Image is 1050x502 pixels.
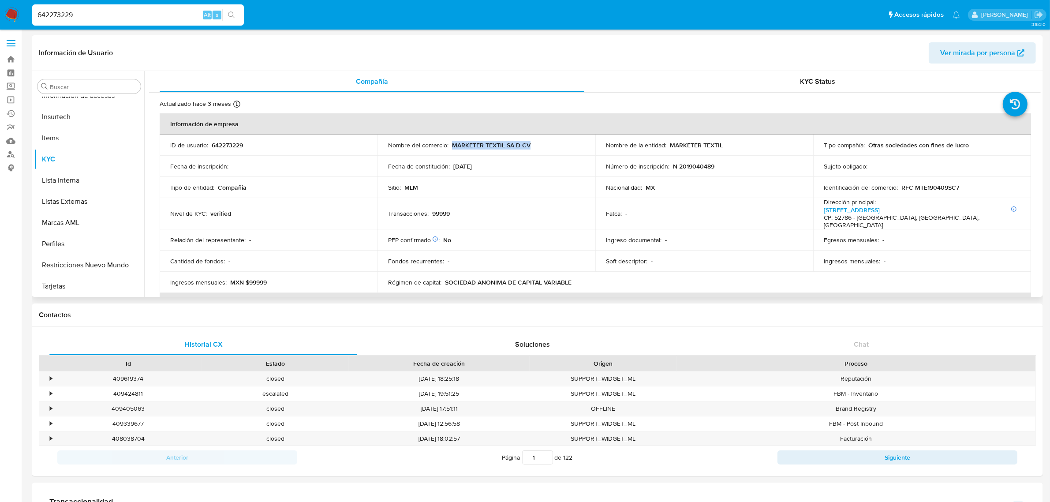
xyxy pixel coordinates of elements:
[388,162,450,170] p: Fecha de constitución :
[940,42,1015,64] span: Ver mirada por persona
[388,141,448,149] p: Nombre del comercio :
[349,431,530,446] div: [DATE] 18:02:57
[824,214,1017,229] h4: CP: 52786 - [GEOGRAPHIC_DATA], [GEOGRAPHIC_DATA], [GEOGRAPHIC_DATA]
[210,210,231,217] p: verified
[57,450,297,465] button: Anterior
[202,371,348,386] div: closed
[824,236,879,244] p: Egresos mensuales :
[34,127,144,149] button: Items
[564,453,573,462] span: 122
[50,420,52,428] div: •
[34,170,144,191] button: Lista Interna
[404,184,418,191] p: MLM
[355,359,523,368] div: Fecha de creación
[432,210,450,217] p: 99999
[871,162,873,170] p: -
[530,431,676,446] div: SUPPORT_WIDGET_ML
[625,210,627,217] p: -
[665,236,667,244] p: -
[854,339,869,349] span: Chat
[34,212,144,233] button: Marcas AML
[901,184,959,191] p: RFC MTE190409SC7
[34,233,144,255] button: Perfiles
[443,236,451,244] p: No
[39,49,113,57] h1: Información de Usuario
[208,359,342,368] div: Estado
[606,184,642,191] p: Nacionalidad :
[349,371,530,386] div: [DATE] 18:25:18
[216,11,218,19] span: s
[55,386,202,401] div: 409424811
[170,236,246,244] p: Relación del representante :
[824,206,880,214] a: [STREET_ADDRESS]
[894,10,944,19] span: Accesos rápidos
[388,184,401,191] p: Sitio :
[606,162,669,170] p: Número de inscripción :
[349,401,530,416] div: [DATE] 17:51:11
[824,184,898,191] p: Identificación del comercio :
[222,9,240,21] button: search-icon
[55,431,202,446] div: 408038704
[683,359,1029,368] div: Proceso
[502,450,573,465] span: Página de
[388,210,429,217] p: Transacciones :
[606,210,622,217] p: Fatca :
[824,141,865,149] p: Tipo compañía :
[530,401,676,416] div: OFFLINE
[34,106,144,127] button: Insurtech
[204,11,211,19] span: Alt
[606,257,647,265] p: Soft descriptor :
[777,450,1017,465] button: Siguiente
[170,278,227,286] p: Ingresos mensuales :
[55,371,202,386] div: 409619374
[929,42,1036,64] button: Ver mirada por persona
[884,257,886,265] p: -
[170,210,207,217] p: Nivel de KYC :
[824,257,880,265] p: Ingresos mensuales :
[953,11,960,19] a: Notificaciones
[676,431,1035,446] div: Facturación
[356,76,388,86] span: Compañía
[515,339,550,349] span: Soluciones
[160,113,1031,135] th: Información de empresa
[170,141,208,149] p: ID de usuario :
[34,276,144,297] button: Tarjetas
[202,401,348,416] div: closed
[800,76,836,86] span: KYC Status
[453,162,472,170] p: [DATE]
[452,141,531,149] p: MARKETER TEXTIL SA D CV
[232,162,234,170] p: -
[202,431,348,446] div: closed
[824,162,867,170] p: Sujeto obligado :
[530,386,676,401] div: SUPPORT_WIDGET_ML
[824,198,876,206] p: Dirección principal :
[536,359,670,368] div: Origen
[55,416,202,431] div: 409339677
[646,184,655,191] p: MX
[349,386,530,401] div: [DATE] 19:51:25
[50,435,52,443] div: •
[349,416,530,431] div: [DATE] 12:56:58
[50,83,137,91] input: Buscar
[670,141,723,149] p: MARKETER TEXTIL
[676,401,1035,416] div: Brand Registry
[212,141,243,149] p: 642273229
[651,257,653,265] p: -
[50,390,52,398] div: •
[606,141,666,149] p: Nombre de la entidad :
[34,191,144,212] button: Listas Externas
[50,375,52,383] div: •
[868,141,969,149] p: Otras sociedades con fines de lucro
[388,278,441,286] p: Régimen de capital :
[676,371,1035,386] div: Reputación
[673,162,714,170] p: N-2019040489
[41,83,48,90] button: Buscar
[39,311,1036,319] h1: Contactos
[202,386,348,401] div: escalated
[170,162,228,170] p: Fecha de inscripción :
[249,236,251,244] p: -
[530,371,676,386] div: SUPPORT_WIDGET_ML
[218,184,247,191] p: Compañia
[170,184,214,191] p: Tipo de entidad :
[388,257,444,265] p: Fondos recurrentes :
